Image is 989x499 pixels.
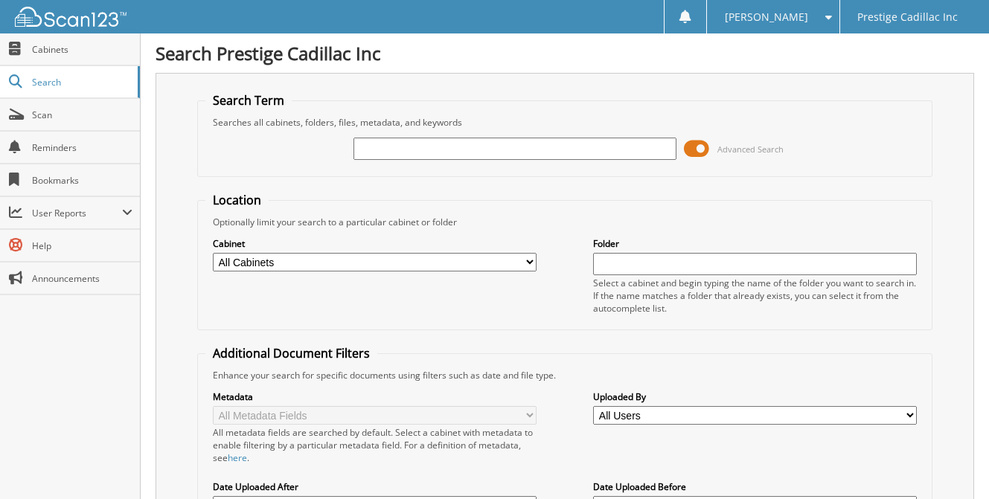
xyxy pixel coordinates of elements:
[156,41,974,65] h1: Search Prestige Cadillac Inc
[32,207,122,219] span: User Reports
[205,345,377,361] legend: Additional Document Filters
[593,277,917,315] div: Select a cabinet and begin typing the name of the folder you want to search in. If the name match...
[205,116,924,129] div: Searches all cabinets, folders, files, metadata, and keywords
[32,272,132,285] span: Announcements
[32,109,132,121] span: Scan
[213,390,537,403] label: Metadata
[32,239,132,252] span: Help
[857,13,958,22] span: Prestige Cadillac Inc
[32,43,132,56] span: Cabinets
[205,369,924,382] div: Enhance your search for specific documents using filters such as date and file type.
[32,76,130,88] span: Search
[213,480,537,493] label: Date Uploaded After
[205,92,292,109] legend: Search Term
[593,390,917,403] label: Uploaded By
[725,13,808,22] span: [PERSON_NAME]
[205,192,269,208] legend: Location
[15,7,127,27] img: scan123-logo-white.svg
[32,174,132,187] span: Bookmarks
[593,480,917,493] label: Date Uploaded Before
[213,237,537,250] label: Cabinet
[205,216,924,228] div: Optionally limit your search to a particular cabinet or folder
[228,451,247,464] a: here
[717,144,784,155] span: Advanced Search
[213,426,537,464] div: All metadata fields are searched by default. Select a cabinet with metadata to enable filtering b...
[593,237,917,250] label: Folder
[32,141,132,154] span: Reminders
